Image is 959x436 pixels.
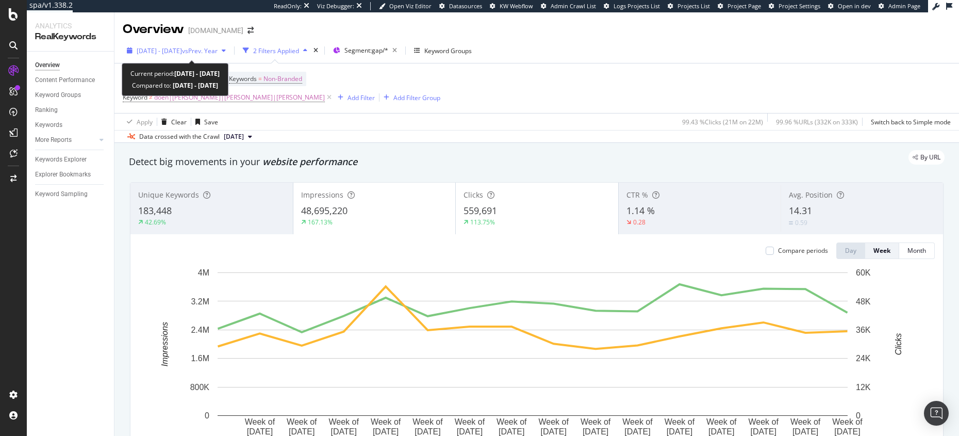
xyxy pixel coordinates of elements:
text: [DATE] [751,427,776,436]
a: Explorer Bookmarks [35,169,107,180]
span: Keyword [123,93,147,102]
text: Week of [371,417,401,426]
div: 42.69% [145,218,166,227]
button: Add Filter Group [379,91,440,104]
text: 1.6M [191,354,209,363]
span: Projects List [677,2,710,10]
div: ReadOnly: [274,2,302,10]
span: Avg. Position [789,190,833,200]
text: [DATE] [834,427,860,436]
text: 24K [856,354,871,363]
span: Non-Branded [263,72,302,86]
text: 48K [856,297,871,305]
button: Save [191,114,218,130]
text: Week of [497,417,527,426]
a: Overview [35,60,107,71]
text: 12K [856,383,871,392]
span: Segment: gap/* [344,46,388,55]
span: Logs Projects List [614,2,660,10]
text: Week of [245,417,275,426]
a: Logs Projects List [604,2,660,10]
div: Ranking [35,105,58,116]
div: Explorer Bookmarks [35,169,91,180]
a: KW Webflow [490,2,533,10]
div: times [311,45,320,56]
button: [DATE] - [DATE]vsPrev. Year [123,42,230,59]
div: Data crossed with the Crawl [139,132,220,141]
span: Clicks [464,190,483,200]
a: Keywords [35,120,107,131]
span: 2025 Aug. 20th [224,132,244,141]
span: Impressions [301,190,343,200]
div: 99.96 % URLs ( 332K on 333K ) [776,118,858,126]
text: 0 [205,411,209,420]
a: Project Settings [769,2,820,10]
span: 1.14 % [626,204,655,217]
button: Switch back to Simple mode [867,114,951,130]
span: Project Settings [779,2,820,10]
text: Week of [538,417,569,426]
text: Week of [748,417,779,426]
text: [DATE] [624,427,650,436]
div: Overview [35,60,60,71]
text: Week of [706,417,737,426]
a: Admin Crawl List [541,2,596,10]
button: Keyword Groups [410,42,476,59]
text: Week of [832,417,863,426]
button: [DATE] [220,131,256,143]
span: Unique Keywords [138,190,199,200]
span: Open Viz Editor [389,2,432,10]
span: 559,691 [464,204,497,217]
span: 183,448 [138,204,172,217]
span: Project Page [727,2,761,10]
div: Keyword Groups [424,46,472,55]
button: Day [836,243,865,259]
span: 14.31 [789,204,812,217]
text: Week of [328,417,359,426]
button: Add Filter [334,91,375,104]
a: Content Performance [35,75,107,86]
text: [DATE] [583,427,608,436]
text: [DATE] [708,427,734,436]
img: Equal [789,221,793,224]
div: Add Filter [348,93,375,102]
div: Switch back to Simple mode [871,118,951,126]
div: Compare periods [778,246,828,255]
a: Datasources [439,2,482,10]
div: 113.75% [470,218,495,227]
a: Keyword Groups [35,90,107,101]
a: Open Viz Editor [379,2,432,10]
b: [DATE] - [DATE] [171,81,218,90]
text: 2.4M [191,326,209,334]
text: [DATE] [667,427,692,436]
span: By URL [920,154,940,160]
div: Day [845,246,856,255]
div: arrow-right-arrow-left [247,27,254,34]
div: 2 Filters Applied [253,46,299,55]
div: Keywords [35,120,62,131]
div: 99.43 % Clicks ( 21M on 22M ) [682,118,763,126]
div: Keyword Sampling [35,189,88,200]
button: 2 Filters Applied [239,42,311,59]
div: Add Filter Group [393,93,440,102]
button: Clear [157,114,187,130]
div: Apply [137,118,153,126]
text: 4M [198,268,209,277]
text: [DATE] [541,427,567,436]
span: Datasources [449,2,482,10]
div: Save [204,118,218,126]
span: = [258,74,262,83]
a: Project Page [718,2,761,10]
div: Open Intercom Messenger [924,401,949,426]
div: Week [873,246,890,255]
text: Week of [790,417,821,426]
text: 3.2M [191,297,209,305]
button: Segment:gap/* [329,42,401,59]
text: Week of [287,417,317,426]
span: Keywords [229,74,257,83]
div: More Reports [35,135,72,146]
text: 0 [856,411,861,420]
div: 0.59 [795,218,807,227]
a: Projects List [668,2,710,10]
span: CTR % [626,190,648,200]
